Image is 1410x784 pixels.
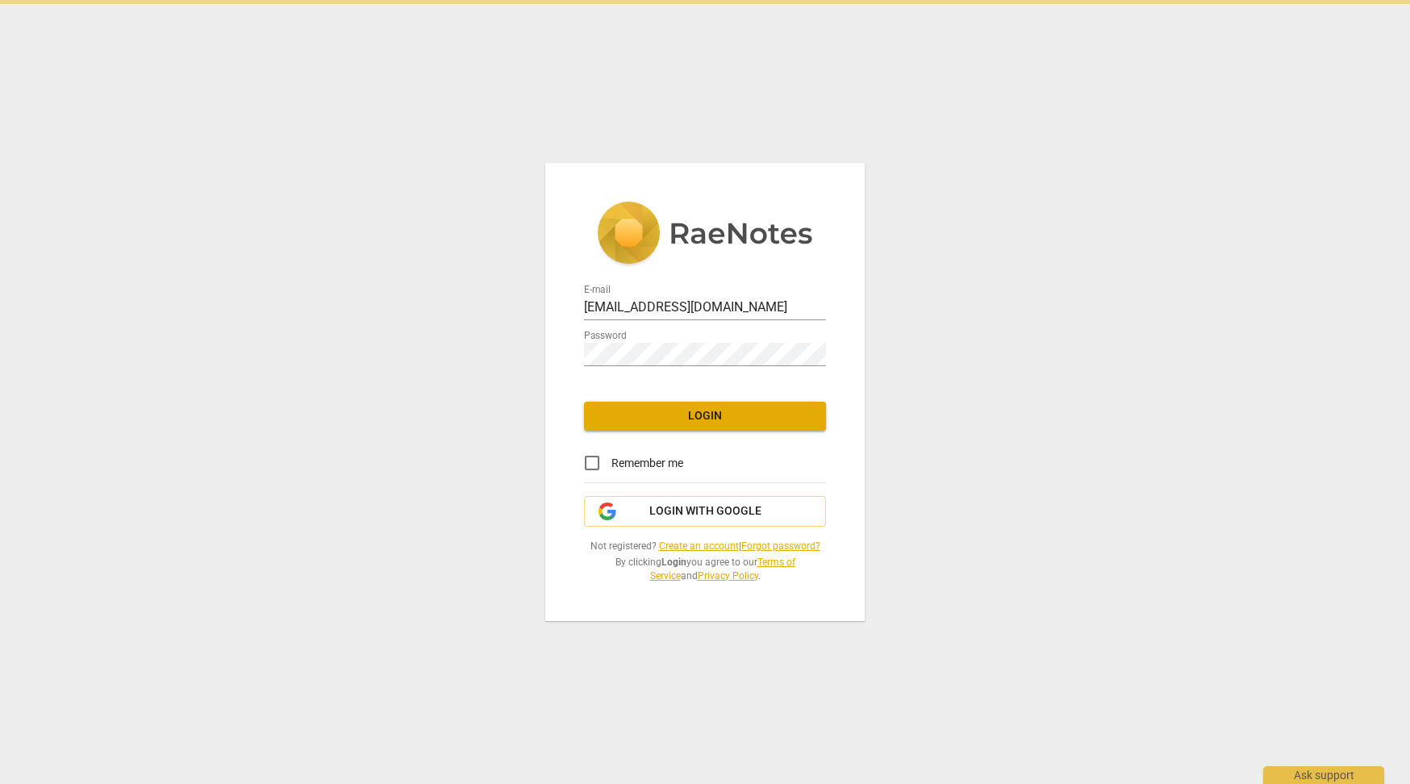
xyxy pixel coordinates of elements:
[584,556,826,582] span: By clicking you agree to our and .
[597,408,813,424] span: Login
[597,202,813,268] img: 5ac2273c67554f335776073100b6d88f.svg
[584,540,826,553] span: Not registered? |
[584,402,826,431] button: Login
[1263,766,1384,784] div: Ask support
[741,540,820,552] a: Forgot password?
[584,332,627,341] label: Password
[650,557,795,582] a: Terms of Service
[584,496,826,527] button: Login with Google
[584,286,611,295] label: E-mail
[698,570,758,582] a: Privacy Policy
[659,540,739,552] a: Create an account
[661,557,686,568] b: Login
[649,503,761,519] span: Login with Google
[611,455,683,472] span: Remember me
